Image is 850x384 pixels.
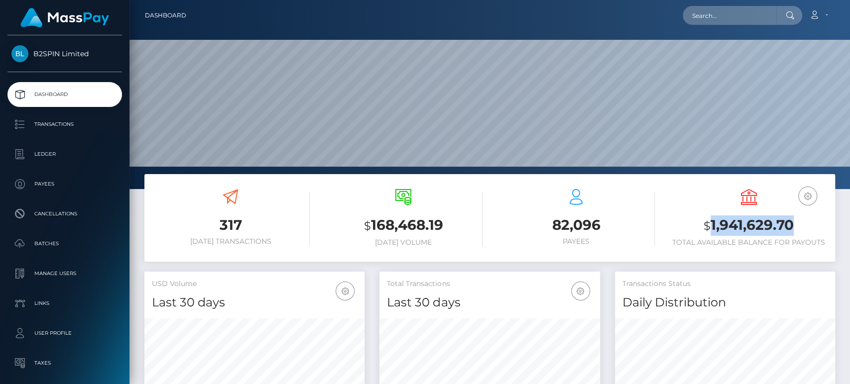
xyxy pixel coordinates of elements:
[622,294,828,311] h4: Daily Distribution
[20,8,109,27] img: MassPay Logo
[7,142,122,167] a: Ledger
[11,356,118,371] p: Taxes
[670,215,828,236] h3: 1,941,629.70
[622,279,828,289] h5: Transactions Status
[497,215,655,235] h3: 82,096
[7,291,122,316] a: Links
[11,147,118,162] p: Ledger
[11,236,118,251] p: Batches
[11,266,118,281] p: Manage Users
[7,49,122,58] span: B2SPIN Limited
[11,296,118,311] p: Links
[152,237,310,246] h6: [DATE] Transactions
[683,6,776,25] input: Search...
[497,237,655,246] h6: Payees
[7,261,122,286] a: Manage Users
[670,238,828,247] h6: Total Available Balance for Payouts
[11,87,118,102] p: Dashboard
[364,219,371,233] small: $
[704,219,711,233] small: $
[11,177,118,192] p: Payees
[325,238,483,247] h6: [DATE] Volume
[7,201,122,226] a: Cancellations
[145,5,186,26] a: Dashboard
[11,326,118,341] p: User Profile
[7,321,122,346] a: User Profile
[11,45,28,62] img: B2SPIN Limited
[7,172,122,196] a: Payees
[387,294,592,311] h4: Last 30 days
[152,279,357,289] h5: USD Volume
[11,206,118,221] p: Cancellations
[7,112,122,137] a: Transactions
[7,351,122,376] a: Taxes
[387,279,592,289] h5: Total Transactions
[11,117,118,132] p: Transactions
[7,82,122,107] a: Dashboard
[152,294,357,311] h4: Last 30 days
[152,215,310,235] h3: 317
[325,215,483,236] h3: 168,468.19
[7,231,122,256] a: Batches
